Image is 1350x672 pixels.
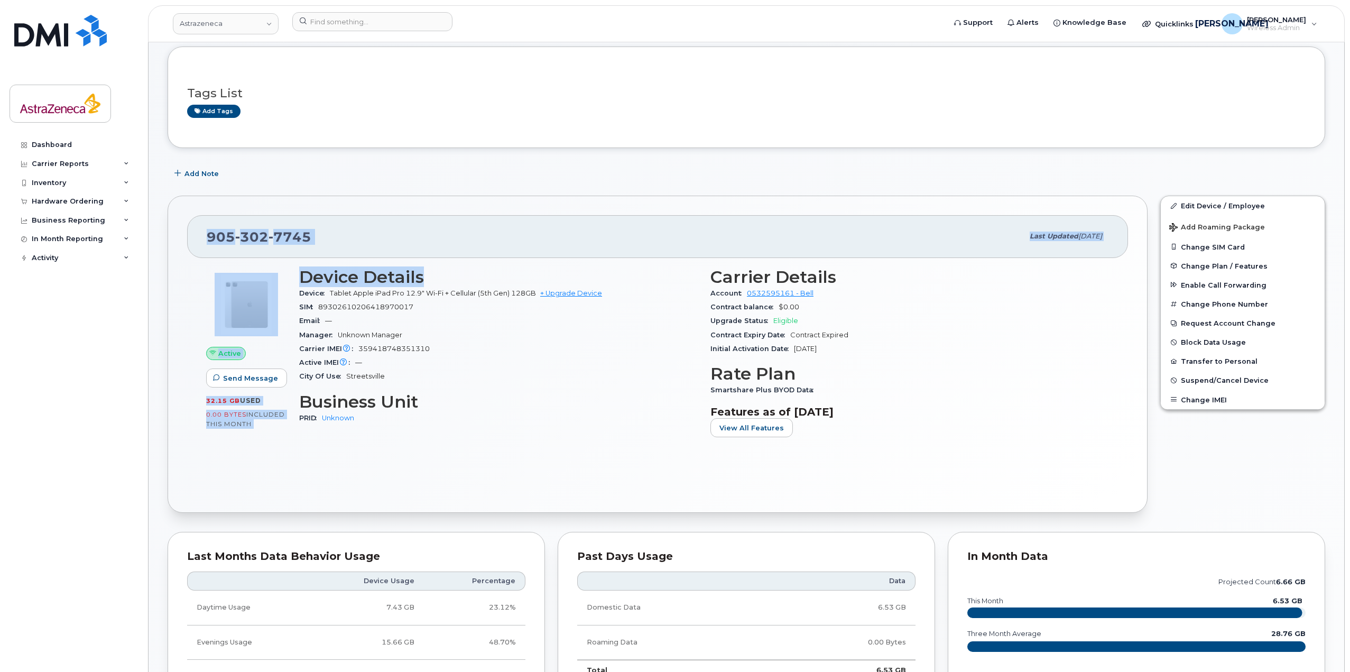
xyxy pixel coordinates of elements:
h3: Carrier Details [710,268,1109,287]
span: Send Message [223,373,278,383]
span: Streetsville [346,372,385,380]
button: Change IMEI [1161,390,1325,409]
h3: Features as of [DATE] [710,406,1109,418]
td: 15.66 GB [311,625,424,660]
span: Unknown Manager [338,331,402,339]
span: included this month [206,410,285,428]
h3: Business Unit [299,392,698,411]
span: [DATE] [1078,232,1102,240]
a: Add tags [187,105,241,118]
a: Astrazeneca [173,13,279,34]
img: image20231002-3703462-1oiag88.jpeg [215,273,278,336]
td: 48.70% [424,625,525,660]
td: 6.53 GB [767,591,916,625]
td: 23.12% [424,591,525,625]
span: Wireless Admin [1247,24,1306,32]
span: Change Plan / Features [1181,262,1268,270]
text: projected count [1218,578,1306,586]
span: Upgrade Status [710,317,773,325]
text: this month [967,597,1003,605]
div: Past Days Usage [577,551,916,562]
tspan: 6.66 GB [1276,578,1306,586]
span: Contract Expired [790,331,848,339]
div: In Month Data [967,551,1306,562]
span: Suspend/Cancel Device [1181,376,1269,384]
a: + Upgrade Device [540,289,602,297]
text: three month average [967,630,1041,638]
a: Edit Device / Employee [1161,196,1325,215]
span: Active IMEI [299,358,355,366]
span: Eligible [773,317,798,325]
span: — [325,317,332,325]
span: Quicklinks [1155,20,1194,28]
td: Daytime Usage [187,591,311,625]
a: Support [947,12,1000,33]
h3: Device Details [299,268,698,287]
span: Tablet Apple iPad Pro 12.9" Wi-Fi + Cellular (5th Gen) 128GB [330,289,536,297]
td: Evenings Usage [187,625,311,660]
span: Alerts [1016,17,1039,28]
th: Device Usage [311,572,424,591]
button: View All Features [710,418,793,437]
span: SIM [299,303,318,311]
span: Support [963,17,993,28]
button: Add Roaming Package [1161,216,1325,237]
span: [PERSON_NAME] [1247,15,1306,24]
a: Knowledge Base [1046,12,1134,33]
div: Jamal Abdi [1214,13,1325,34]
span: 905 [207,229,311,245]
td: Roaming Data [577,625,767,660]
button: Enable Call Forwarding [1161,275,1325,294]
input: Find something... [292,12,452,31]
h3: Tags List [187,87,1306,100]
span: Carrier IMEI [299,345,358,353]
a: Unknown [322,414,354,422]
button: Request Account Change [1161,314,1325,333]
span: View All Features [719,423,784,433]
text: 28.76 GB [1271,630,1306,638]
span: 302 [235,229,269,245]
span: Last updated [1030,232,1078,240]
button: Block Data Usage [1161,333,1325,352]
span: Contract Expiry Date [710,331,790,339]
span: $0.00 [779,303,799,311]
span: [PERSON_NAME] [1195,17,1269,30]
text: 6.53 GB [1273,597,1302,605]
span: Contract balance [710,303,779,311]
span: 32.15 GB [206,397,240,404]
span: Add Roaming Package [1169,223,1265,233]
span: Enable Call Forwarding [1181,281,1266,289]
button: Change Plan / Features [1161,256,1325,275]
span: Active [218,348,241,358]
span: 0.00 Bytes [206,411,246,418]
span: Knowledge Base [1062,17,1126,28]
td: 0.00 Bytes [767,625,916,660]
span: Initial Activation Date [710,345,794,353]
span: — [355,358,362,366]
span: 7745 [269,229,311,245]
h3: Rate Plan [710,364,1109,383]
div: Last Months Data Behavior Usage [187,551,525,562]
div: Quicklinks [1135,13,1212,34]
th: Data [767,572,916,591]
span: Device [299,289,330,297]
span: used [240,397,261,404]
a: Alerts [1000,12,1046,33]
span: 359418748351310 [358,345,430,353]
span: [DATE] [794,345,817,353]
button: Change Phone Number [1161,294,1325,314]
span: City Of Use [299,372,346,380]
button: Add Note [168,164,228,183]
a: 0532595161 - Bell [747,289,813,297]
td: 7.43 GB [311,591,424,625]
th: Percentage [424,572,525,591]
button: Suspend/Cancel Device [1161,371,1325,390]
button: Change SIM Card [1161,237,1325,256]
span: PRID [299,414,322,422]
span: Smartshare Plus BYOD Data [710,386,819,394]
span: Add Note [184,169,219,179]
tr: Weekdays from 6:00pm to 8:00am [187,625,525,660]
span: Manager [299,331,338,339]
span: Account [710,289,747,297]
button: Send Message [206,369,287,388]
